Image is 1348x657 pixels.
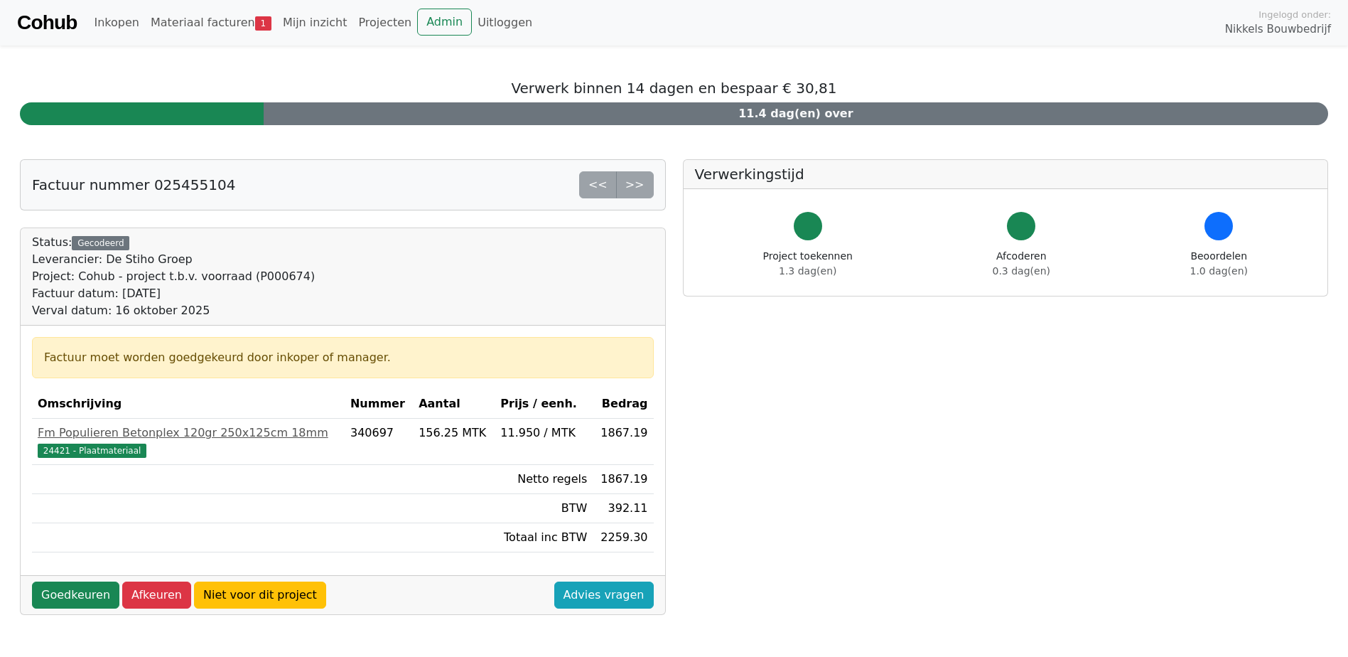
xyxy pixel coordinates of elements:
[593,523,653,552] td: 2259.30
[32,582,119,609] a: Goedkeuren
[32,285,315,302] div: Factuur datum: [DATE]
[255,16,271,31] span: 1
[993,265,1050,277] span: 0.3 dag(en)
[32,302,315,319] div: Verval datum: 16 oktober 2025
[554,582,654,609] a: Advies vragen
[417,9,472,36] a: Admin
[38,424,339,442] div: Fm Populieren Betonplex 120gr 250x125cm 18mm
[1190,249,1248,279] div: Beoordelen
[1190,265,1248,277] span: 1.0 dag(en)
[1225,21,1331,38] span: Nikkels Bouwbedrijf
[593,390,653,419] th: Bedrag
[32,268,315,285] div: Project: Cohub - project t.b.v. voorraad (P000674)
[695,166,1317,183] h5: Verwerkingstijd
[277,9,353,37] a: Mijn inzicht
[593,419,653,465] td: 1867.19
[500,424,587,442] div: 11.950 / MTK
[345,390,413,419] th: Nummer
[32,251,315,268] div: Leverancier: De Stiho Groep
[72,236,129,250] div: Gecodeerd
[1258,8,1331,21] span: Ingelogd onder:
[472,9,538,37] a: Uitloggen
[419,424,489,442] div: 156.25 MTK
[38,444,146,458] span: 24421 - Plaatmateriaal
[495,523,593,552] td: Totaal inc BTW
[593,465,653,494] td: 1867.19
[993,249,1050,279] div: Afcoderen
[352,9,417,37] a: Projecten
[194,582,326,609] a: Niet voor dit project
[264,102,1328,125] div: 11.4 dag(en) over
[413,390,495,419] th: Aantal
[779,265,836,277] span: 1.3 dag(en)
[38,424,339,459] a: Fm Populieren Betonplex 120gr 250x125cm 18mm24421 - Plaatmateriaal
[145,9,277,37] a: Materiaal facturen1
[88,9,144,37] a: Inkopen
[495,494,593,523] td: BTW
[32,234,315,319] div: Status:
[17,6,77,40] a: Cohub
[763,249,853,279] div: Project toekennen
[20,80,1328,97] h5: Verwerk binnen 14 dagen en bespaar € 30,81
[345,419,413,465] td: 340697
[32,390,345,419] th: Omschrijving
[44,349,642,366] div: Factuur moet worden goedgekeurd door inkoper of manager.
[495,390,593,419] th: Prijs / eenh.
[495,465,593,494] td: Netto regels
[593,494,653,523] td: 392.11
[32,176,235,193] h5: Factuur nummer 025455104
[122,582,191,609] a: Afkeuren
